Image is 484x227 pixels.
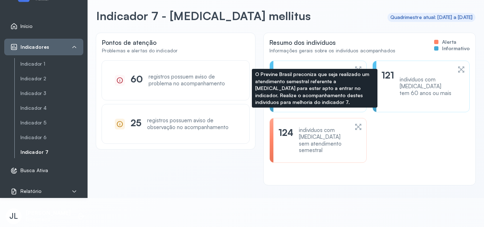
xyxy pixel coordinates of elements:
a: Indicador 5 [20,120,83,126]
a: Início [10,23,77,30]
div: indivíduos com [MEDICAL_DATA] solicitaram hemoglobina glicada no semestre [296,70,349,103]
a: Busca Ativa [10,167,77,174]
p: [PERSON_NAME] [26,210,71,217]
div: 60 [131,74,143,87]
a: Indicador 4 [20,104,83,113]
span: Início [20,23,33,29]
p: Indicador 7 - [MEDICAL_DATA] mellitus [96,9,311,23]
div: 121 [381,70,394,103]
div: Quadrimestre atual: [DATE] a [DATE] [390,14,473,20]
div: registros possuem aviso de problema no acompanhamento [149,74,236,87]
div: 88 [278,70,290,103]
a: Indicador 5 [20,118,83,127]
a: Indicador 6 [20,133,83,142]
span: Busca Ativa [20,167,48,174]
div: Resumo dos indivíduos [269,39,470,61]
a: Indicador 1 [20,61,83,67]
span: Alerta [442,39,456,45]
a: Indicador 4 [20,105,83,111]
div: Pontos de atenção [102,39,178,46]
a: Indicador 2 [20,74,83,83]
div: indivíduos com [MEDICAL_DATA] sem atendimento semestral [299,127,348,154]
div: 25 [131,117,141,131]
div: indivíduos com [MEDICAL_DATA] tem 60 anos ou mais [400,76,451,96]
a: Indicador 3 [20,90,83,96]
div: Pontos de atenção [102,39,249,61]
a: Indicador 2 [20,76,83,82]
p: Enfermeiro [26,216,71,222]
div: Resumo dos indivíduos [269,39,395,46]
div: 124 [278,127,293,154]
div: Problemas e alertas do indicador [102,48,178,54]
span: Relatório [20,188,41,194]
a: Indicador 1 [20,60,83,68]
div: Informações gerais sobre os indivíduos acompanhados [269,48,395,54]
span: JL [9,211,18,221]
a: Indicador 6 [20,134,83,141]
span: Indicadores [20,44,49,50]
div: registros possuem aviso de observação no acompanhamento [147,117,236,131]
a: Indicador 7 [20,148,83,157]
span: Informativo [442,45,470,52]
a: Indicador 7 [20,149,83,155]
a: Indicador 3 [20,89,83,98]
